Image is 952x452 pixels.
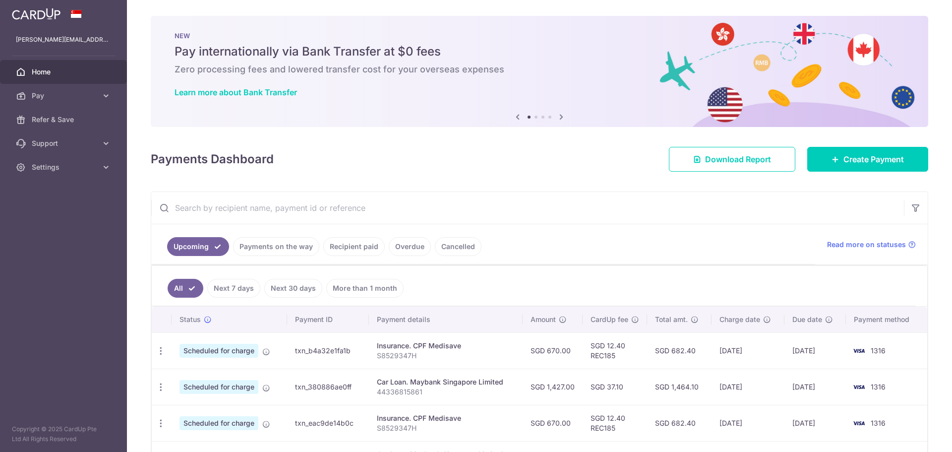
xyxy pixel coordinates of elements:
[871,383,886,391] span: 1316
[179,315,201,324] span: Status
[435,237,481,256] a: Cancelled
[647,369,712,405] td: SGD 1,464.10
[846,307,927,332] th: Payment method
[647,405,712,441] td: SGD 682.40
[175,44,904,60] h5: Pay internationally via Bank Transfer at $0 fees
[849,381,869,393] img: Bank Card
[287,369,369,405] td: txn_380886ae0ff
[326,279,404,298] a: More than 1 month
[32,138,97,148] span: Support
[168,279,203,298] a: All
[827,240,916,250] a: Read more on statuses
[179,380,258,394] span: Scheduled for charge
[323,237,385,256] a: Recipient paid
[175,64,904,75] h6: Zero processing fees and lowered transfer cost for your overseas expenses
[12,8,60,20] img: CardUp
[207,279,260,298] a: Next 7 days
[369,307,523,332] th: Payment details
[377,351,515,361] p: S8529347H
[523,369,583,405] td: SGD 1,427.00
[377,423,515,433] p: S8529347H
[523,332,583,369] td: SGD 670.00
[705,153,771,165] span: Download Report
[523,405,583,441] td: SGD 670.00
[719,315,760,324] span: Charge date
[712,332,784,369] td: [DATE]
[849,417,869,429] img: Bank Card
[151,150,274,168] h4: Payments Dashboard
[807,147,928,172] a: Create Payment
[843,153,904,165] span: Create Payment
[655,315,688,324] span: Total amt.
[377,377,515,387] div: Car Loan. Maybank Singapore Limited
[287,405,369,441] td: txn_eac9de14b0c
[264,279,322,298] a: Next 30 days
[669,147,795,172] a: Download Report
[583,405,647,441] td: SGD 12.40 REC185
[377,341,515,351] div: Insurance. CPF Medisave
[377,387,515,397] p: 44336815861
[784,369,845,405] td: [DATE]
[784,405,845,441] td: [DATE]
[287,332,369,369] td: txn_b4a32e1fa1b
[647,332,712,369] td: SGD 682.40
[32,115,97,125] span: Refer & Save
[16,35,111,45] p: [PERSON_NAME][EMAIL_ADDRESS][DOMAIN_NAME]
[389,237,431,256] a: Overdue
[784,332,845,369] td: [DATE]
[167,237,229,256] a: Upcoming
[712,405,784,441] td: [DATE]
[151,192,904,224] input: Search by recipient name, payment id or reference
[32,91,97,101] span: Pay
[32,67,97,77] span: Home
[32,162,97,172] span: Settings
[175,32,904,40] p: NEW
[583,332,647,369] td: SGD 12.40 REC185
[179,416,258,430] span: Scheduled for charge
[583,369,647,405] td: SGD 37.10
[175,87,297,97] a: Learn more about Bank Transfer
[871,419,886,427] span: 1316
[531,315,556,324] span: Amount
[233,237,319,256] a: Payments on the way
[591,315,628,324] span: CardUp fee
[827,240,906,250] span: Read more on statuses
[179,344,258,358] span: Scheduled for charge
[712,369,784,405] td: [DATE]
[377,413,515,423] div: Insurance. CPF Medisave
[151,16,928,127] img: Bank transfer banner
[287,307,369,332] th: Payment ID
[849,345,869,357] img: Bank Card
[871,346,886,355] span: 1316
[792,315,822,324] span: Due date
